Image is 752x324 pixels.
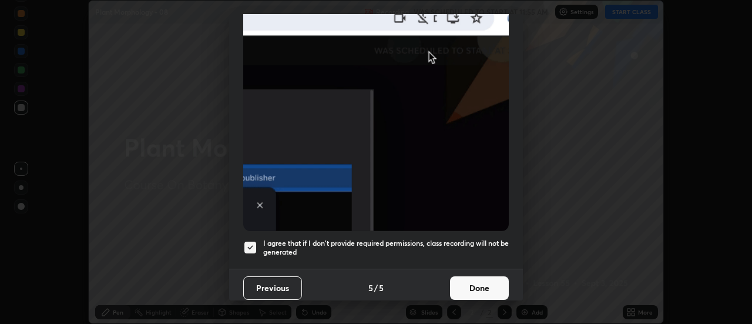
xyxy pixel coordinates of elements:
[450,276,509,300] button: Done
[374,282,378,294] h4: /
[368,282,373,294] h4: 5
[243,276,302,300] button: Previous
[263,239,509,257] h5: I agree that if I don't provide required permissions, class recording will not be generated
[379,282,384,294] h4: 5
